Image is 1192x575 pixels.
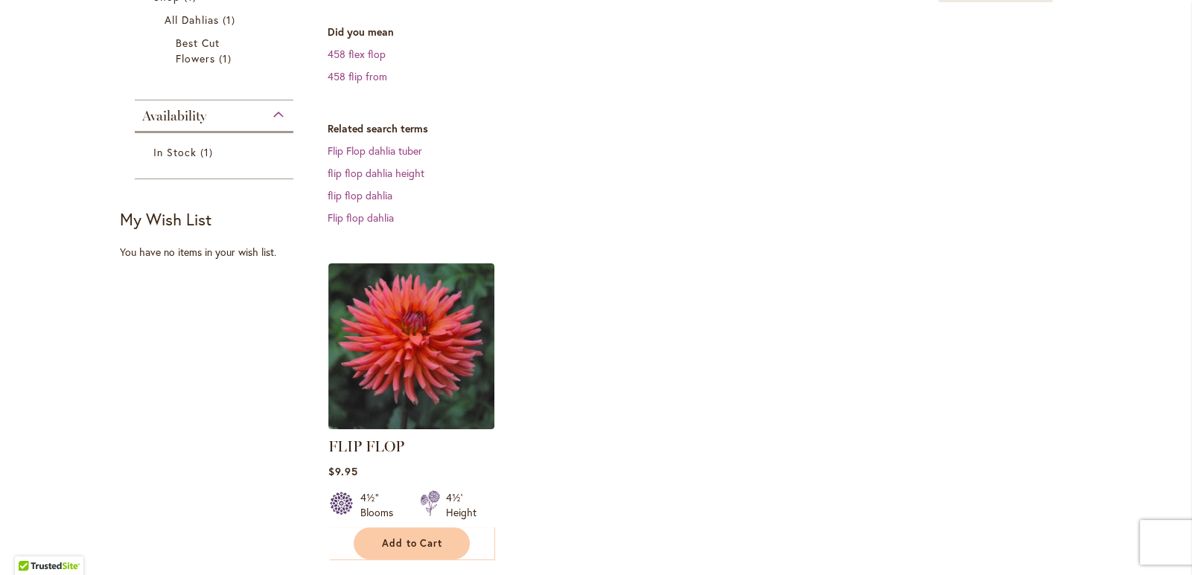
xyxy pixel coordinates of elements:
span: $9.95 [328,464,358,478]
span: 1 [200,144,217,160]
span: 1 [219,51,235,66]
button: Add to Cart [354,527,470,559]
span: 1 [223,12,239,28]
dt: Related search terms [328,121,1073,136]
a: FLIP FLOP [328,418,494,432]
a: All Dahlias [165,12,268,28]
a: Flip flop dahlia [328,211,394,225]
span: In Stock [153,145,197,159]
a: 458 flip from [328,69,387,83]
a: FLIP FLOP [328,437,404,455]
div: You have no items in your wish list. [120,245,319,260]
span: Best Cut Flowers [176,36,220,65]
iframe: Launch Accessibility Center [11,522,53,564]
div: 4½' Height [446,490,477,520]
a: Flip Flop dahlia tuber [328,144,422,158]
span: Availability [142,108,206,124]
strong: My Wish List [120,208,211,230]
dt: Did you mean [328,25,1073,39]
a: flip flop dahlia height [328,166,424,180]
a: Best Cut Flowers [176,35,257,66]
div: 4½" Blooms [360,490,402,520]
a: In Stock 1 [153,144,279,160]
img: FLIP FLOP [328,263,494,429]
span: Add to Cart [382,537,443,550]
span: All Dahlias [165,13,220,27]
a: flip flop dahlia [328,188,392,202]
a: 458 flex flop [328,47,386,61]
